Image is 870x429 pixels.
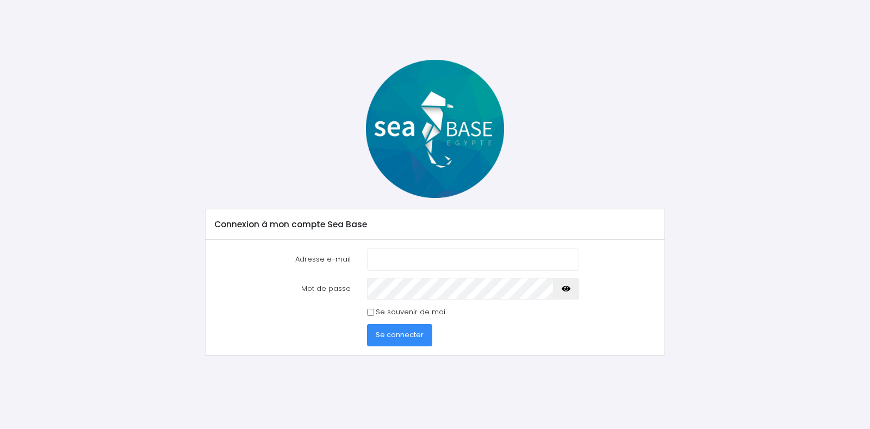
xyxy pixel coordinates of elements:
label: Mot de passe [207,278,359,300]
label: Adresse e-mail [207,248,359,270]
label: Se souvenir de moi [376,307,445,318]
span: Se connecter [376,329,424,340]
button: Se connecter [367,324,432,346]
div: Connexion à mon compte Sea Base [206,209,664,240]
